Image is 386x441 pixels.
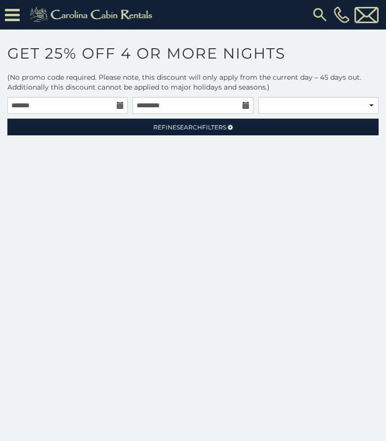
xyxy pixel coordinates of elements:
a: [PHONE_NUMBER] [331,6,352,23]
img: Khaki-logo.png [25,5,161,25]
span: Refine Filters [153,124,226,131]
span: Search [176,124,202,131]
a: RefineSearchFilters [7,119,379,135]
img: search-regular.svg [311,6,329,24]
